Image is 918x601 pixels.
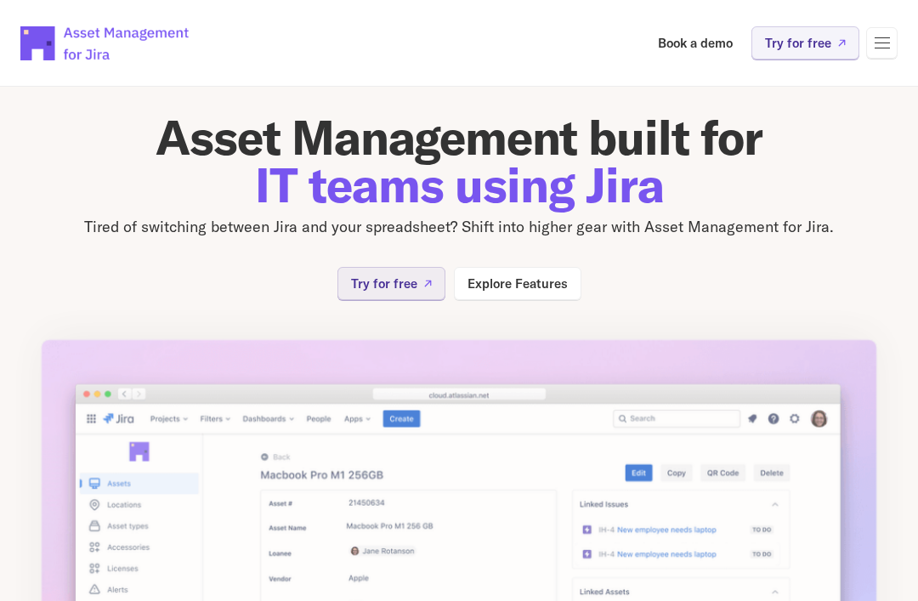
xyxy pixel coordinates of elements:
[658,37,733,49] p: Book a demo
[467,277,568,290] p: Explore Features
[751,26,859,60] a: Try for free
[765,37,831,49] p: Try for free
[41,113,877,208] h1: Asset Management built for
[255,155,664,214] span: IT teams using Jira
[454,267,581,300] a: Explore Features
[351,277,417,290] p: Try for free
[41,215,877,240] p: Tired of switching between Jira and your spreadsheet? Shift into higher gear with Asset Managemen...
[337,267,445,300] a: Try for free
[646,26,745,60] a: Book a demo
